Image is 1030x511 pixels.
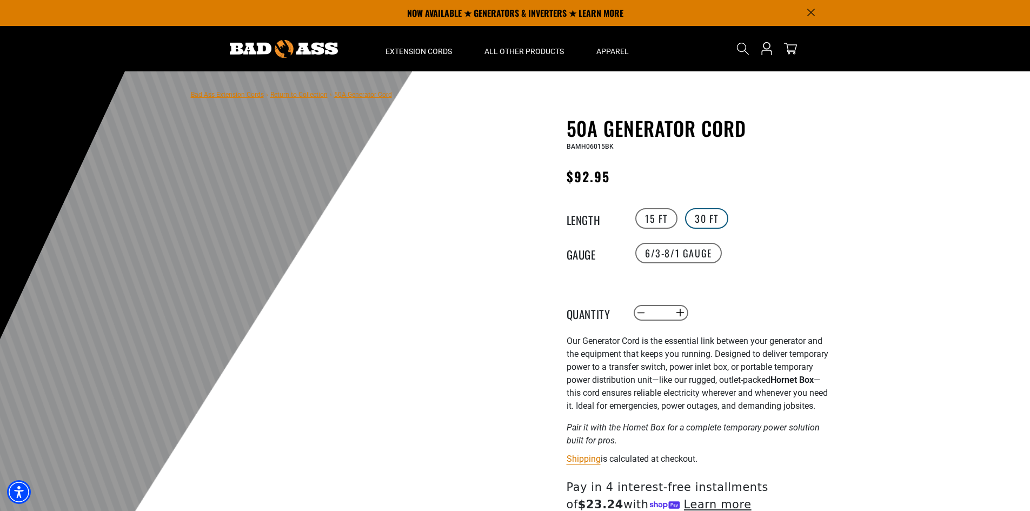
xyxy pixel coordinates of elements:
nav: breadcrumbs [191,88,392,101]
label: 30 FT [685,208,728,229]
label: Quantity [567,306,621,320]
a: Open this option [758,26,775,71]
img: Bad Ass Extension Cords [230,40,338,58]
summary: All Other Products [468,26,580,71]
em: Pair it with the Hornet Box for a complete temporary power solution built for pros. [567,422,820,446]
span: › [266,91,268,98]
a: Bad Ass Extension Cords [191,91,264,98]
span: 50A Generator Cord [334,91,392,98]
span: BAMH06015BK [567,143,614,150]
label: 6/3-8/1 Gauge [635,243,722,263]
a: cart [782,42,799,55]
a: Return to Collection [270,91,328,98]
span: $92.95 [567,167,610,186]
div: is calculated at checkout. [567,452,832,466]
span: › [330,91,332,98]
summary: Apparel [580,26,645,71]
span: All Other Products [484,47,564,56]
legend: Gauge [567,246,621,260]
summary: Search [734,40,752,57]
a: Shipping [567,454,601,464]
p: Our Generator Cord is the essential link between your generator and the equipment that keeps you ... [567,335,832,413]
label: 15 FT [635,208,677,229]
span: Extension Cords [386,47,452,56]
div: Accessibility Menu [7,480,31,504]
summary: Extension Cords [369,26,468,71]
h1: 50A Generator Cord [567,117,832,140]
legend: Length [567,211,621,225]
strong: Hornet Box [770,375,814,385]
span: Apparel [596,47,629,56]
